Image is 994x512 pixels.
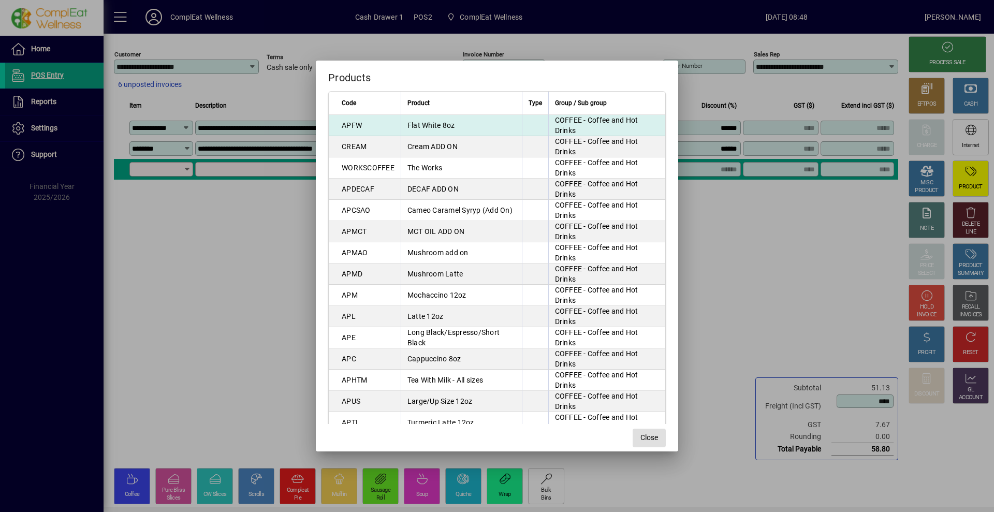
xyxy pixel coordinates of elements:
div: APFW [342,120,362,130]
div: APMCT [342,226,367,237]
h2: Products [316,61,678,91]
div: APHTM [342,375,367,385]
span: Group / Sub group [555,97,607,109]
td: COFFEE - Coffee and Hot Drinks [548,370,665,391]
td: COFFEE - Coffee and Hot Drinks [548,200,665,221]
button: Close [633,429,666,447]
td: Flat White 8oz [401,115,522,136]
td: Mushroom add on [401,242,522,264]
span: Code [342,97,356,109]
div: APMD [342,269,362,279]
span: Close [640,432,658,443]
td: COFFEE - Coffee and Hot Drinks [548,136,665,157]
div: APC [342,354,356,364]
td: The Works [401,157,522,179]
td: COFFEE - Coffee and Hot Drinks [548,157,665,179]
span: Type [529,97,542,109]
div: WORKSCOFFEE [342,163,394,173]
td: Cappuccino 8oz [401,348,522,370]
td: Large/Up Size 12oz [401,391,522,412]
td: COFFEE - Coffee and Hot Drinks [548,391,665,412]
td: COFFEE - Coffee and Hot Drinks [548,306,665,327]
div: APCSAO [342,205,371,215]
td: Cream ADD ON [401,136,522,157]
td: Turmeric Latte 12oz [401,412,522,433]
div: APL [342,311,356,321]
td: COFFEE - Coffee and Hot Drinks [548,412,665,433]
td: COFFEE - Coffee and Hot Drinks [548,115,665,136]
td: Long Black/Espresso/Short Black [401,327,522,348]
td: COFFEE - Coffee and Hot Drinks [548,242,665,264]
td: COFFEE - Coffee and Hot Drinks [548,264,665,285]
div: CREAM [342,141,367,152]
div: APE [342,332,356,343]
span: Product [407,97,430,109]
td: COFFEE - Coffee and Hot Drinks [548,348,665,370]
td: COFFEE - Coffee and Hot Drinks [548,179,665,200]
td: COFFEE - Coffee and Hot Drinks [548,327,665,348]
div: APM [342,290,358,300]
div: APMAO [342,247,368,258]
div: APDECAF [342,184,374,194]
td: MCT OIL ADD ON [401,221,522,242]
td: DECAF ADD ON [401,179,522,200]
td: Mushroom Latte [401,264,522,285]
td: Tea With Milk - All sizes [401,370,522,391]
div: APUS [342,396,360,406]
td: Cameo Caramel Syryp (Add On) [401,200,522,221]
div: APTL [342,417,360,428]
td: Latte 12oz [401,306,522,327]
td: COFFEE - Coffee and Hot Drinks [548,285,665,306]
td: Mochaccino 12oz [401,285,522,306]
td: COFFEE - Coffee and Hot Drinks [548,221,665,242]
